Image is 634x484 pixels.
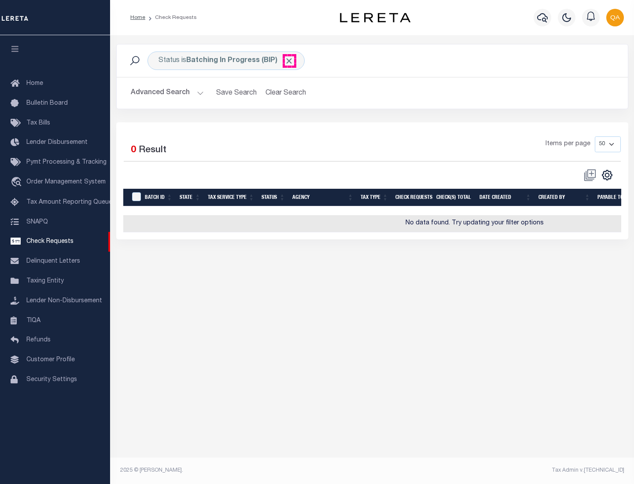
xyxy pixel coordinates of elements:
[26,199,112,205] span: Tax Amount Reporting Queue
[284,56,294,66] span: Click to Remove
[26,179,106,185] span: Order Management System
[392,189,433,207] th: Check Requests
[139,143,166,158] label: Result
[145,14,197,22] li: Check Requests
[176,189,204,207] th: State: activate to sort column ascending
[211,84,262,102] button: Save Search
[26,298,102,304] span: Lender Non-Disbursement
[186,57,294,64] b: Batching In Progress (BIP)
[114,466,372,474] div: 2025 © [PERSON_NAME].
[26,81,43,87] span: Home
[147,51,305,70] div: Status is
[546,139,590,149] span: Items per page
[26,139,88,146] span: Lender Disbursement
[476,189,535,207] th: Date Created: activate to sort column ascending
[258,189,289,207] th: Status: activate to sort column ascending
[141,189,176,207] th: Batch Id: activate to sort column ascending
[289,189,357,207] th: Agency: activate to sort column ascending
[26,238,74,245] span: Check Requests
[26,337,51,343] span: Refunds
[131,146,136,155] span: 0
[379,466,624,474] div: Tax Admin v.[TECHNICAL_ID]
[26,120,50,126] span: Tax Bills
[26,317,41,323] span: TIQA
[262,84,310,102] button: Clear Search
[26,377,77,383] span: Security Settings
[357,189,392,207] th: Tax Type: activate to sort column ascending
[26,258,80,264] span: Delinquent Letters
[26,159,107,165] span: Pymt Processing & Tracking
[26,278,64,284] span: Taxing Entity
[26,219,48,225] span: SNAPQ
[26,357,75,363] span: Customer Profile
[204,189,258,207] th: Tax Service Type: activate to sort column ascending
[606,9,624,26] img: svg+xml;base64,PHN2ZyB4bWxucz0iaHR0cDovL3d3dy53My5vcmcvMjAwMC9zdmciIHBvaW50ZXItZXZlbnRzPSJub25lIi...
[131,84,204,102] button: Advanced Search
[26,100,68,106] span: Bulletin Board
[340,13,410,22] img: logo-dark.svg
[433,189,476,207] th: Check(s) Total
[535,189,594,207] th: Created By: activate to sort column ascending
[130,15,145,20] a: Home
[11,177,25,188] i: travel_explore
